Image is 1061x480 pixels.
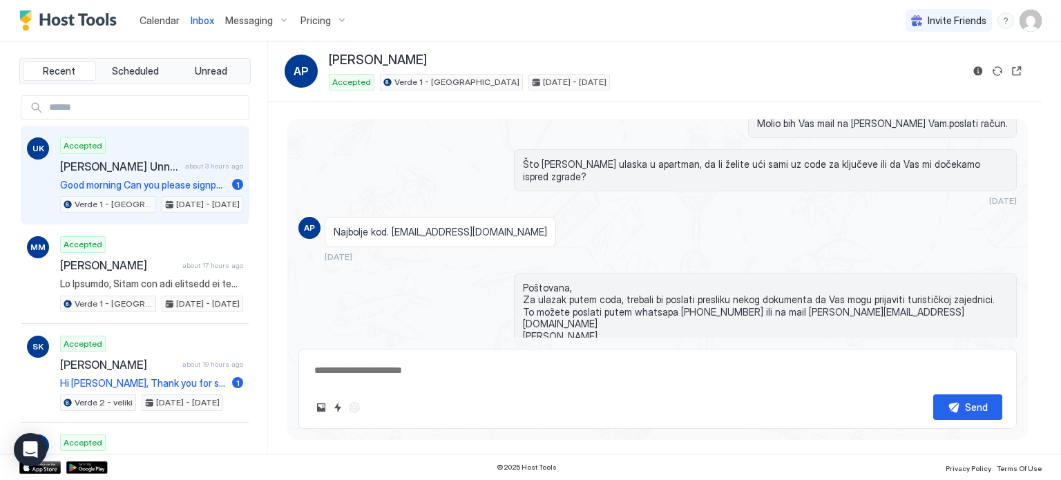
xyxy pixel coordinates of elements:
[989,63,1006,79] button: Sync reservation
[997,12,1014,29] div: menu
[66,461,108,474] a: Google Play Store
[1020,10,1042,32] div: User profile
[191,13,214,28] a: Inbox
[75,298,153,310] span: Verde 1 - [GEOGRAPHIC_DATA]
[236,378,240,388] span: 1
[294,63,309,79] span: AP
[989,195,1017,206] span: [DATE]
[23,61,96,81] button: Recent
[329,52,427,68] span: [PERSON_NAME]
[329,399,346,416] button: Quick reply
[394,76,519,88] span: Verde 1 - [GEOGRAPHIC_DATA]
[64,140,102,152] span: Accepted
[191,15,214,26] span: Inbox
[334,226,547,238] span: Najbolje kod. [EMAIL_ADDRESS][DOMAIN_NAME]
[19,58,251,84] div: tab-group
[332,76,371,88] span: Accepted
[64,338,102,350] span: Accepted
[60,377,227,390] span: Hi [PERSON_NAME], Thank you for sending your documents. Here is the code for the key and informat...
[75,198,153,211] span: Verde 1 - [GEOGRAPHIC_DATA]
[64,436,102,449] span: Accepted
[19,10,123,31] a: Host Tools Logo
[997,464,1042,472] span: Terms Of Use
[19,461,61,474] a: App Store
[236,180,240,190] span: 1
[928,15,986,27] span: Invite Friends
[304,222,315,234] span: AP
[99,61,172,81] button: Scheduled
[946,460,991,474] a: Privacy Policy
[140,15,180,26] span: Calendar
[32,340,44,353] span: SK
[112,65,159,77] span: Scheduled
[325,251,352,262] span: [DATE]
[300,15,331,27] span: Pricing
[946,464,991,472] span: Privacy Policy
[185,162,243,171] span: about 3 hours ago
[44,96,249,119] input: Input Field
[60,160,180,173] span: [PERSON_NAME] Unnehelage [PERSON_NAME]
[43,65,75,77] span: Recent
[14,433,47,466] div: Open Intercom Messenger
[523,158,1008,182] span: Što [PERSON_NAME] ulaska u apartman, da li želite ući sami uz code za ključeve ili da Vas mi doče...
[60,358,177,372] span: [PERSON_NAME]
[965,400,988,414] div: Send
[32,142,44,155] span: UK
[997,460,1042,474] a: Terms Of Use
[523,282,1008,343] span: Poštovana, Za ulazak putem coda, trebali bi poslati presliku nekog dokumenta da Vas mogu prijavit...
[543,76,606,88] span: [DATE] - [DATE]
[64,238,102,251] span: Accepted
[60,278,243,290] span: Lo Ipsumdo, Sitam con adi elitsedd ei temp in utlaboreet Dolor! Magn al e admi ve quisnost exe Ul...
[970,63,986,79] button: Reservation information
[30,241,46,253] span: MM
[174,61,247,81] button: Unread
[225,15,273,27] span: Messaging
[176,198,240,211] span: [DATE] - [DATE]
[933,394,1002,420] button: Send
[182,360,243,369] span: about 19 hours ago
[60,179,227,191] span: Good morning Can you please signpost us from [GEOGRAPHIC_DATA] to your apartment via public trans...
[75,396,133,409] span: Verde 2 - veliki
[176,298,240,310] span: [DATE] - [DATE]
[195,65,227,77] span: Unread
[182,261,243,270] span: about 17 hours ago
[497,463,557,472] span: © 2025 Host Tools
[140,13,180,28] a: Calendar
[60,258,177,272] span: [PERSON_NAME]
[1009,63,1025,79] button: Open reservation
[313,399,329,416] button: Upload image
[156,396,220,409] span: [DATE] - [DATE]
